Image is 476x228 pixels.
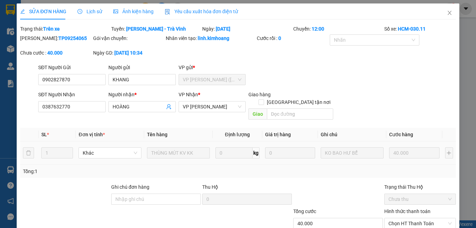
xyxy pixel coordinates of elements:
[110,25,202,33] div: Tuyến:
[126,26,186,32] b: [PERSON_NAME] - Trà Vinh
[43,26,60,32] b: Trên xe
[23,168,184,175] div: Tổng: 1
[20,9,66,14] span: SỬA ĐƠN HÀNG
[248,108,267,120] span: Giao
[20,9,25,14] span: edit
[248,92,271,97] span: Giao hàng
[225,132,249,137] span: Định lượng
[179,92,198,97] span: VP Nhận
[179,64,246,71] div: VP gửi
[264,98,333,106] span: [GEOGRAPHIC_DATA] tận nơi
[38,64,106,71] div: SĐT Người Gửi
[77,9,82,14] span: clock-circle
[267,108,333,120] input: Dọc đường
[384,209,430,214] label: Hình thức thanh toán
[108,64,176,71] div: Người gửi
[111,194,201,205] input: Ghi chú đơn hàng
[265,147,315,158] input: 0
[183,74,242,85] span: VP Trần Phú (Hàng)
[58,35,87,41] b: TP09254065
[38,91,106,98] div: SĐT Người Nhận
[202,25,293,33] div: Ngày:
[165,9,170,15] img: icon
[108,91,176,98] div: Người nhận
[202,184,218,190] span: Thu Hộ
[440,3,459,23] button: Close
[83,148,137,158] span: Khác
[384,25,457,33] div: Số xe:
[114,50,142,56] b: [DATE] 10:34
[147,132,167,137] span: Tên hàng
[77,9,102,14] span: Lịch sử
[321,147,384,158] input: Ghi Chú
[47,50,63,56] b: 40.000
[113,9,118,14] span: picture
[265,132,291,137] span: Giá trị hàng
[198,35,229,41] b: linh.kimhoang
[20,49,92,57] div: Chưa cước :
[20,34,92,42] div: [PERSON_NAME]:
[111,184,149,190] label: Ghi chú đơn hàng
[445,147,453,158] button: plus
[166,34,255,42] div: Nhân viên tạo:
[183,101,242,112] span: VP Vũng Liêm
[389,132,413,137] span: Cước hàng
[166,104,172,109] span: user-add
[278,35,281,41] b: 0
[257,34,328,42] div: Cước rồi :
[165,9,238,14] span: Yêu cầu xuất hóa đơn điện tử
[216,26,230,32] b: [DATE]
[93,34,165,42] div: Gói vận chuyển:
[19,25,110,33] div: Trạng thái:
[93,49,165,57] div: Ngày GD:
[447,10,452,16] span: close
[293,25,384,33] div: Chuyến:
[388,194,452,204] span: Chưa thu
[398,26,426,32] b: HCM-030.11
[293,209,316,214] span: Tổng cước
[23,147,34,158] button: delete
[79,132,105,137] span: Đơn vị tính
[318,128,386,141] th: Ghi chú
[113,9,154,14] span: Ảnh kiện hàng
[41,132,47,137] span: SL
[312,26,324,32] b: 12:00
[389,147,440,158] input: 0
[253,147,260,158] span: kg
[147,147,210,158] input: VD: Bàn, Ghế
[384,183,456,191] div: Trạng thái Thu Hộ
